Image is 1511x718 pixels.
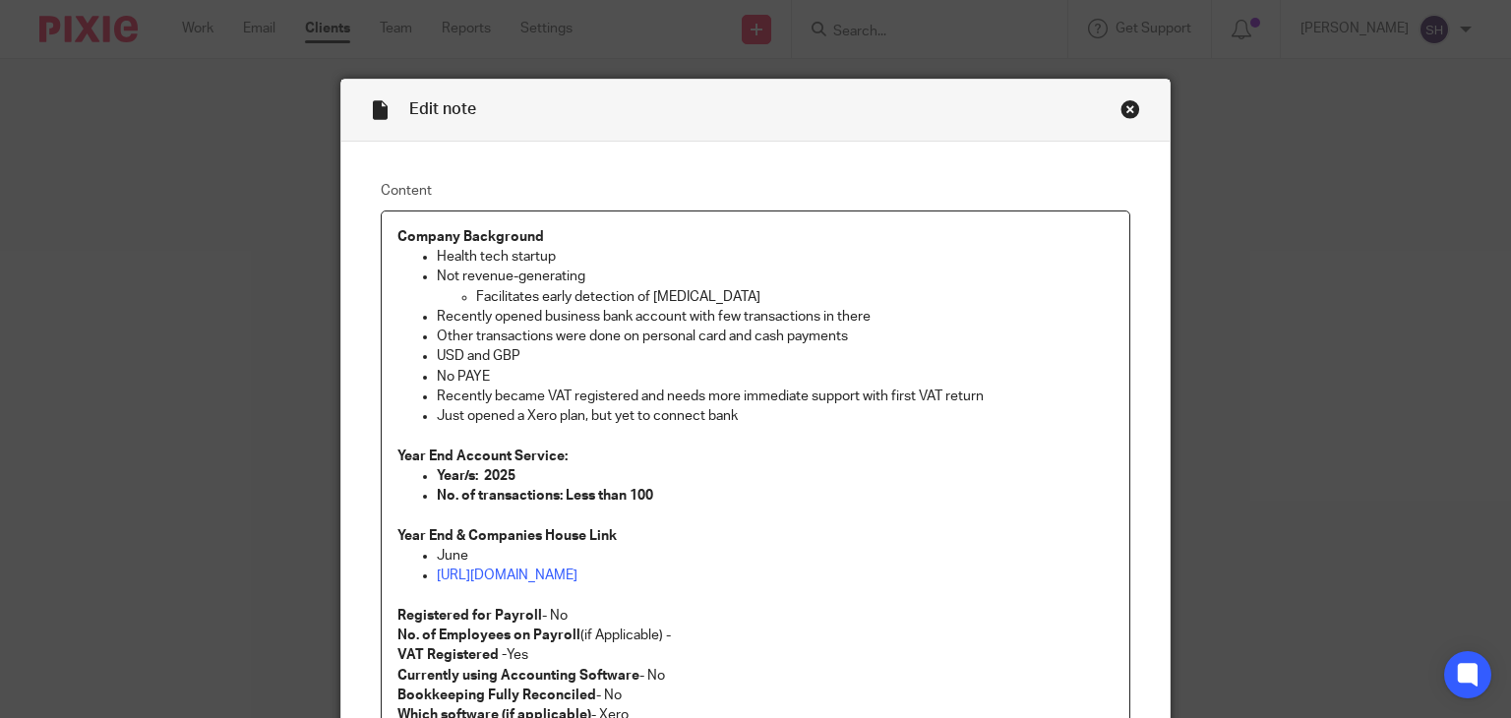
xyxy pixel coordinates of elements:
[437,346,1115,366] p: USD and GBP
[397,529,617,543] strong: Year End & Companies House Link
[397,669,639,683] strong: Currently using Accounting Software
[437,327,1115,346] p: Other transactions were done on personal card and cash payments
[397,626,1115,645] p: (if Applicable) -
[437,307,1115,327] p: Recently opened business bank account with few transactions in there
[397,230,544,244] strong: Company Background
[397,688,596,702] strong: Bookkeeping Fully Reconciled
[437,247,1115,267] p: Health tech startup
[437,387,1115,406] p: Recently became VAT registered and needs more immediate support with first VAT return
[397,645,1115,665] p: Yes
[397,449,568,463] strong: Year End Account Service:
[476,287,1115,307] p: Facilitates early detection of [MEDICAL_DATA]
[397,666,1115,686] p: - No
[381,181,1131,201] label: Content
[397,628,580,642] strong: No. of Employees on Payroll
[437,489,653,503] strong: No. of transactions: Less than 100
[409,101,476,117] span: Edit note
[397,648,507,662] strong: VAT Registered -
[437,546,1115,566] p: June
[397,606,1115,626] p: - No
[437,469,515,483] strong: Year/s: 2025
[437,568,577,582] a: [URL][DOMAIN_NAME]
[437,406,1115,426] p: Just opened a Xero plan, but yet to connect bank
[1120,99,1140,119] div: Close this dialog window
[437,267,1115,286] p: Not revenue-generating
[397,686,1115,705] p: - No
[437,367,1115,387] p: No PAYE
[397,609,542,623] strong: Registered for Payroll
